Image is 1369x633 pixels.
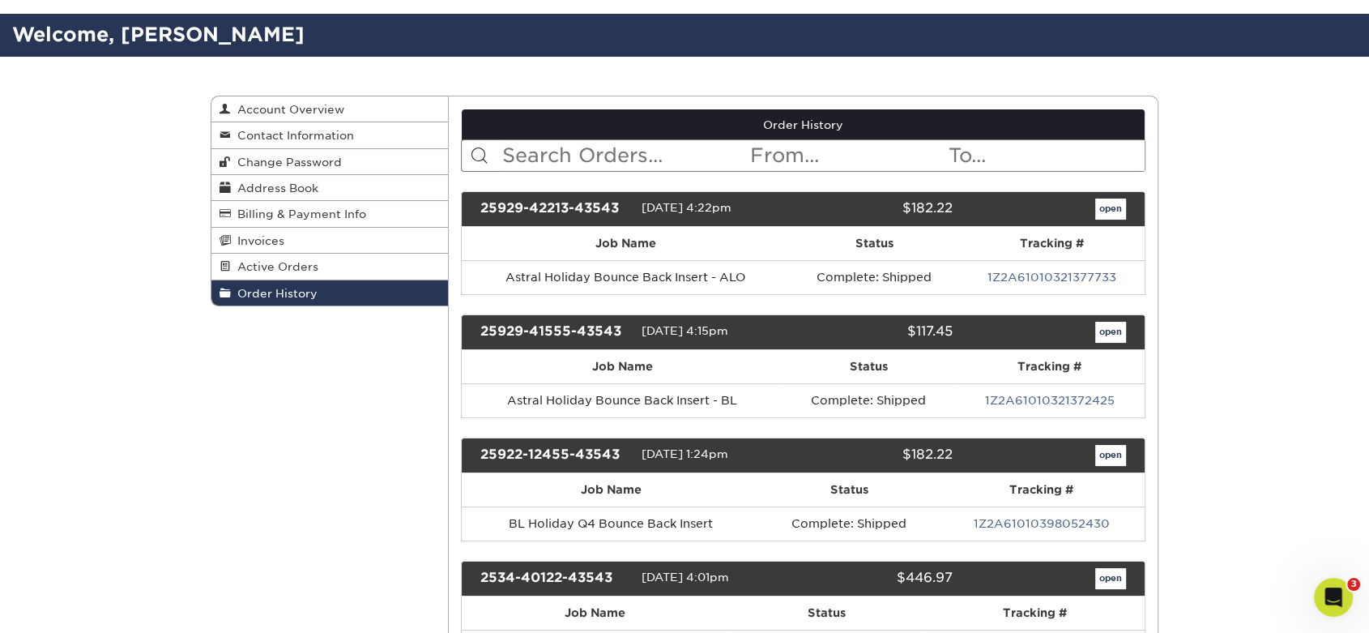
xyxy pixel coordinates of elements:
[468,445,642,466] div: 25922-12455-43543
[1095,199,1126,220] a: open
[231,234,284,247] span: Invoices
[790,227,958,260] th: Status
[790,260,958,294] td: Complete: Shipped
[987,271,1116,284] a: 1Z2A61010321377733
[974,517,1110,530] a: 1Z2A61010398052430
[791,322,964,343] div: $117.45
[791,445,964,466] div: $182.22
[783,383,954,417] td: Complete: Shipped
[231,182,318,195] span: Address Book
[231,260,318,273] span: Active Orders
[462,473,761,507] th: Job Name
[231,103,344,116] span: Account Overview
[468,199,642,220] div: 25929-42213-43543
[1314,578,1353,617] iframe: Intercom live chat
[231,129,354,142] span: Contact Information
[468,322,642,343] div: 25929-41555-43543
[462,227,791,260] th: Job Name
[211,149,448,175] a: Change Password
[783,350,954,383] th: Status
[954,350,1145,383] th: Tracking #
[501,140,749,171] input: Search Orders...
[728,597,924,630] th: Status
[211,228,448,254] a: Invoices
[231,287,318,300] span: Order History
[924,597,1145,630] th: Tracking #
[947,140,1145,171] input: To...
[211,175,448,201] a: Address Book
[642,324,728,337] span: [DATE] 4:15pm
[1095,445,1126,466] a: open
[748,140,946,171] input: From...
[211,254,448,280] a: Active Orders
[468,568,642,589] div: 2534-40122-43543
[760,507,938,541] td: Complete: Shipped
[462,109,1145,140] a: Order History
[642,447,728,460] span: [DATE] 1:24pm
[211,280,448,306] a: Order History
[462,260,791,294] td: Astral Holiday Bounce Back Insert - ALO
[462,350,783,383] th: Job Name
[938,473,1145,507] th: Tracking #
[791,568,964,589] div: $446.97
[231,156,342,169] span: Change Password
[1347,578,1360,591] span: 3
[642,201,731,214] span: [DATE] 4:22pm
[791,199,964,220] div: $182.22
[211,201,448,227] a: Billing & Payment Info
[1095,568,1126,589] a: open
[211,122,448,148] a: Contact Information
[462,507,761,541] td: BL Holiday Q4 Bounce Back Insert
[462,597,729,630] th: Job Name
[462,383,783,417] td: Astral Holiday Bounce Back Insert - BL
[760,473,938,507] th: Status
[211,96,448,122] a: Account Overview
[958,227,1145,260] th: Tracking #
[984,394,1114,407] a: 1Z2A61010321372425
[1095,322,1126,343] a: open
[231,207,366,220] span: Billing & Payment Info
[642,571,729,584] span: [DATE] 4:01pm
